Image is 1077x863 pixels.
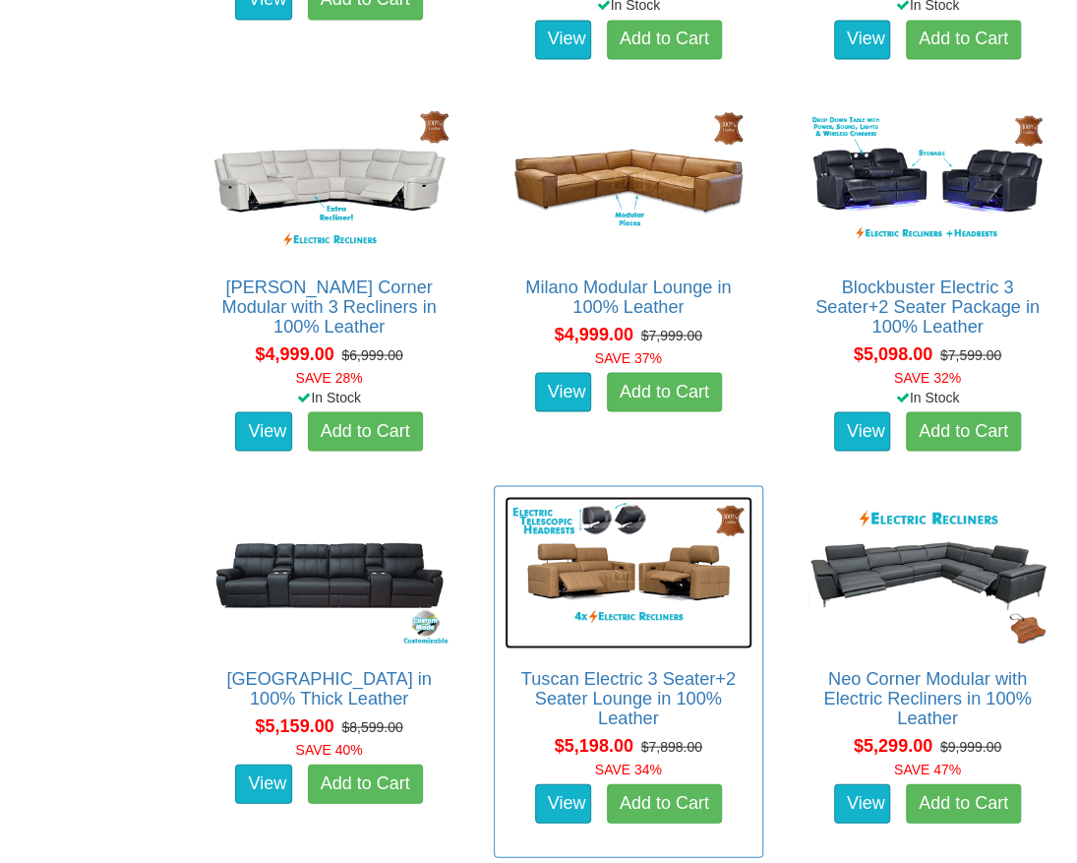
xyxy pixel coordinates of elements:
[607,783,722,823] a: Add to Cart
[834,20,891,59] a: View
[256,343,334,363] span: $4,999.00
[505,104,752,257] img: Milano Modular Lounge in 100% Leather
[221,277,436,336] a: [PERSON_NAME] Corner Modular with 3 Recliners in 100% Leather
[505,496,752,648] img: Tuscan Electric 3 Seater+2 Seater Lounge in 100% Leather
[235,411,292,451] a: View
[940,738,1001,754] del: $9,999.00
[894,761,961,776] font: SAVE 47%
[535,783,592,823] a: View
[206,496,453,648] img: Denver Theatre Lounge in 100% Thick Leather
[906,783,1021,823] a: Add to Cart
[308,764,423,803] a: Add to Cart
[789,387,1066,406] div: In Stock
[815,277,1040,336] a: Blockbuster Electric 3 Seater+2 Seater Package in 100% Leather
[535,20,592,59] a: View
[804,104,1051,257] img: Blockbuster Electric 3 Seater+2 Seater Package in 100% Leather
[823,668,1031,727] a: Neo Corner Modular with Electric Recliners in 100% Leather
[525,277,731,316] a: Milano Modular Lounge in 100% Leather
[607,372,722,411] a: Add to Cart
[854,343,932,363] span: $5,098.00
[940,346,1001,362] del: $7,599.00
[854,735,932,755] span: $5,299.00
[206,104,453,257] img: Santiago Corner Modular with 3 Recliners in 100% Leather
[191,387,468,406] div: In Stock
[555,324,633,343] span: $4,999.00
[906,411,1021,451] a: Add to Cart
[834,411,891,451] a: View
[295,741,362,757] font: SAVE 40%
[226,668,432,708] a: [GEOGRAPHIC_DATA] in 100% Thick Leather
[341,346,402,362] del: $6,999.00
[641,738,702,754] del: $7,898.00
[595,761,662,776] font: SAVE 34%
[906,20,1021,59] a: Add to Cart
[521,668,736,727] a: Tuscan Electric 3 Seater+2 Seater Lounge in 100% Leather
[804,496,1051,648] img: Neo Corner Modular with Electric Recliners in 100% Leather
[834,783,891,823] a: View
[308,411,423,451] a: Add to Cart
[295,369,362,385] font: SAVE 28%
[595,349,662,365] font: SAVE 37%
[641,327,702,342] del: $7,999.00
[535,372,592,411] a: View
[607,20,722,59] a: Add to Cart
[341,718,402,734] del: $8,599.00
[555,735,633,755] span: $5,198.00
[235,764,292,803] a: View
[256,715,334,735] span: $5,159.00
[894,369,961,385] font: SAVE 32%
